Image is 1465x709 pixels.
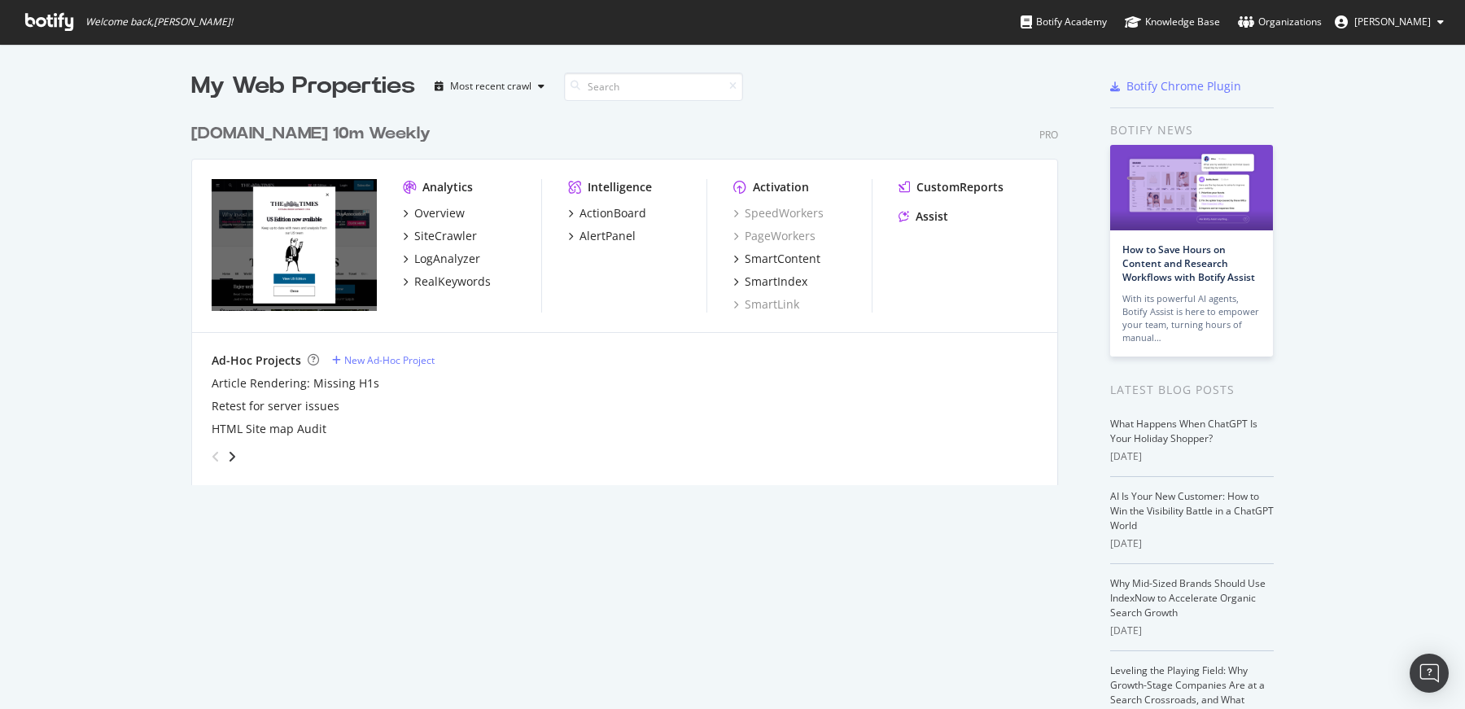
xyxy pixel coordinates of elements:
[226,449,238,465] div: angle-right
[1039,128,1058,142] div: Pro
[403,205,465,221] a: Overview
[191,122,431,146] div: [DOMAIN_NAME] 10m Weekly
[205,444,226,470] div: angle-left
[212,375,379,392] a: Article Rendering: Missing H1s
[1322,9,1457,35] button: [PERSON_NAME]
[212,421,326,437] a: HTML Site map Audit
[579,205,646,221] div: ActionBoard
[414,274,491,290] div: RealKeywords
[1126,78,1241,94] div: Botify Chrome Plugin
[1122,243,1255,284] a: How to Save Hours on Content and Research Workflows with Botify Assist
[733,296,799,313] a: SmartLink
[733,251,820,267] a: SmartContent
[403,228,477,244] a: SiteCrawler
[1122,292,1261,344] div: With its powerful AI agents, Botify Assist is here to empower your team, turning hours of manual…
[753,179,809,195] div: Activation
[916,179,1004,195] div: CustomReports
[733,205,824,221] a: SpeedWorkers
[212,352,301,369] div: Ad-Hoc Projects
[899,179,1004,195] a: CustomReports
[1110,624,1274,638] div: [DATE]
[422,179,473,195] div: Analytics
[403,274,491,290] a: RealKeywords
[745,251,820,267] div: SmartContent
[1110,78,1241,94] a: Botify Chrome Plugin
[1125,14,1220,30] div: Knowledge Base
[1110,536,1274,551] div: [DATE]
[588,179,652,195] div: Intelligence
[332,353,435,367] a: New Ad-Hoc Project
[414,251,480,267] div: LogAnalyzer
[344,353,435,367] div: New Ad-Hoc Project
[1110,417,1257,445] a: What Happens When ChatGPT Is Your Holiday Shopper?
[212,179,377,311] img: www.TheTimes.co.uk
[1110,145,1273,230] img: How to Save Hours on Content and Research Workflows with Botify Assist
[568,228,636,244] a: AlertPanel
[191,103,1071,485] div: grid
[414,228,477,244] div: SiteCrawler
[733,274,807,290] a: SmartIndex
[1021,14,1107,30] div: Botify Academy
[733,228,816,244] a: PageWorkers
[1238,14,1322,30] div: Organizations
[428,73,551,99] button: Most recent crawl
[403,251,480,267] a: LogAnalyzer
[1110,489,1274,532] a: AI Is Your New Customer: How to Win the Visibility Battle in a ChatGPT World
[564,72,743,101] input: Search
[899,208,948,225] a: Assist
[450,81,531,91] div: Most recent crawl
[1354,15,1431,28] span: Paul Leclercq
[191,70,415,103] div: My Web Properties
[1410,654,1449,693] div: Open Intercom Messenger
[1110,381,1274,399] div: Latest Blog Posts
[414,205,465,221] div: Overview
[85,15,233,28] span: Welcome back, [PERSON_NAME] !
[579,228,636,244] div: AlertPanel
[745,274,807,290] div: SmartIndex
[1110,576,1266,619] a: Why Mid-Sized Brands Should Use IndexNow to Accelerate Organic Search Growth
[1110,449,1274,464] div: [DATE]
[212,398,339,414] a: Retest for server issues
[1110,121,1274,139] div: Botify news
[916,208,948,225] div: Assist
[191,122,437,146] a: [DOMAIN_NAME] 10m Weekly
[568,205,646,221] a: ActionBoard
